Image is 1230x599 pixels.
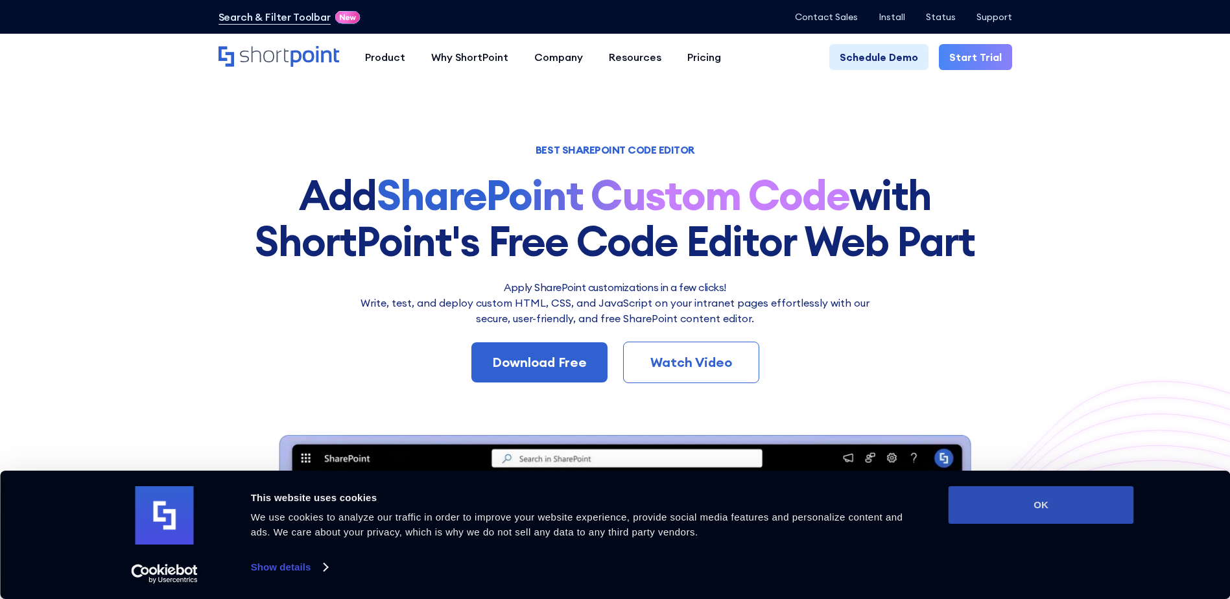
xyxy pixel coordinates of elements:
[623,342,759,383] a: Watch Video
[521,44,596,70] a: Company
[829,44,928,70] a: Schedule Demo
[926,12,956,22] a: Status
[352,44,418,70] a: Product
[431,49,508,65] div: Why ShortPoint
[879,12,905,22] a: Install
[251,511,903,537] span: We use cookies to analyze our traffic in order to improve your website experience, provide social...
[219,9,331,25] a: Search & Filter Toolbar
[795,12,858,22] a: Contact Sales
[353,279,878,295] h2: Apply SharePoint customizations in a few clicks!
[687,49,721,65] div: Pricing
[377,169,850,221] strong: SharePoint Custom Code
[596,44,674,70] a: Resources
[534,49,583,65] div: Company
[949,486,1134,524] button: OK
[997,449,1230,599] iframe: Chat Widget
[492,353,587,372] div: Download Free
[219,145,1012,154] h1: BEST SHAREPOINT CODE EDITOR
[976,12,1012,22] a: Support
[219,46,339,68] a: Home
[365,49,405,65] div: Product
[939,44,1012,70] a: Start Trial
[136,486,194,545] img: logo
[645,353,738,372] div: Watch Video
[674,44,734,70] a: Pricing
[108,564,221,583] a: Usercentrics Cookiebot - opens in a new window
[251,558,327,577] a: Show details
[353,295,878,326] p: Write, test, and deploy custom HTML, CSS, and JavaScript on your intranet pages effortlessly wi﻿t...
[609,49,661,65] div: Resources
[418,44,521,70] a: Why ShortPoint
[219,172,1012,264] h1: Add with ShortPoint's Free Code Editor Web Part
[471,342,608,382] a: Download Free
[251,490,919,506] div: This website uses cookies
